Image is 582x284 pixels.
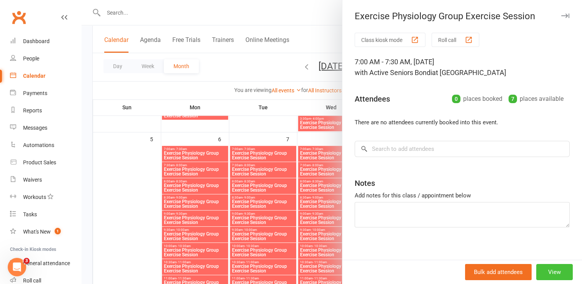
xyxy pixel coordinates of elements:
a: Messages [10,119,81,137]
a: Automations [10,137,81,154]
a: Clubworx [9,8,28,27]
div: Calendar [23,73,45,79]
span: 1 [55,228,61,234]
div: 7 [509,95,517,103]
div: Add notes for this class / appointment below [355,191,570,200]
div: General attendance [23,260,70,266]
a: What's New1 [10,223,81,241]
div: Workouts [23,194,46,200]
input: Search to add attendees [355,141,570,157]
button: Class kiosk mode [355,33,425,47]
div: Payments [23,90,47,96]
a: Dashboard [10,33,81,50]
a: Reports [10,102,81,119]
div: What's New [23,229,51,235]
a: Workouts [10,189,81,206]
a: Payments [10,85,81,102]
div: Attendees [355,94,390,104]
div: 0 [452,95,460,103]
iframe: Intercom live chat [8,258,26,276]
span: at [GEOGRAPHIC_DATA] [432,68,506,77]
div: Roll call [23,277,41,284]
div: People [23,55,39,62]
li: There are no attendees currently booked into this event. [355,118,570,127]
button: Roll call [432,33,479,47]
div: Exercise Physiology Group Exercise Session [342,11,582,22]
div: Reports [23,107,42,114]
a: Calendar [10,67,81,85]
div: Waivers [23,177,42,183]
div: Dashboard [23,38,50,44]
div: 7:00 AM - 7:30 AM, [DATE] [355,57,570,78]
a: Product Sales [10,154,81,171]
div: Tasks [23,211,37,217]
div: Automations [23,142,54,148]
div: places booked [452,94,502,104]
a: People [10,50,81,67]
a: General attendance kiosk mode [10,255,81,272]
div: Notes [355,178,375,189]
a: Waivers [10,171,81,189]
div: Messages [23,125,47,131]
span: with Active Seniors Bondi [355,68,432,77]
div: Product Sales [23,159,56,165]
button: Bulk add attendees [465,264,532,280]
span: 3 [23,258,30,264]
div: places available [509,94,564,104]
a: Tasks [10,206,81,223]
button: View [536,264,573,280]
